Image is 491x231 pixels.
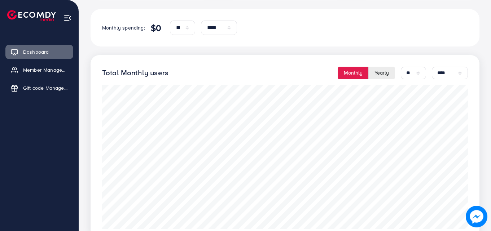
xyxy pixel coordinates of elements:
[23,48,49,55] span: Dashboard
[151,23,161,33] h4: $0
[7,10,56,21] img: logo
[368,67,395,79] button: Yearly
[5,45,73,59] a: Dashboard
[338,67,369,79] button: Monthly
[5,81,73,95] a: Gift code Management
[102,23,145,32] p: Monthly spending:
[23,66,68,74] span: Member Management
[5,63,73,77] a: Member Management
[23,84,68,92] span: Gift code Management
[63,14,72,22] img: menu
[102,68,168,77] h4: Total Monthly users
[466,206,487,227] img: image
